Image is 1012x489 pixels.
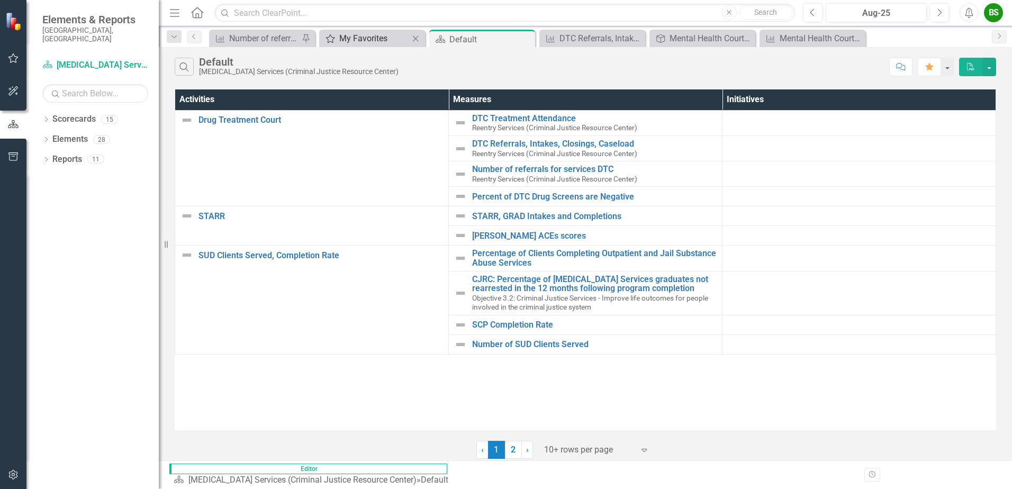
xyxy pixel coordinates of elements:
input: Search ClearPoint... [214,4,795,22]
td: Double-Click to Edit Right Click for Context Menu [449,206,722,226]
td: Double-Click to Edit Right Click for Context Menu [175,246,449,355]
span: Editor [169,464,447,474]
button: BS [984,3,1003,22]
span: Search [754,8,777,16]
a: Number of referrals for services STARR [212,32,299,45]
a: Percentage of Clients Completing Outpatient and Jail Substance Abuse Services [472,249,717,267]
button: Aug-25 [826,3,927,22]
a: DTC Referrals, Intakes, Closings, Caseload [472,139,717,149]
span: Elements & Reports [42,13,148,26]
div: Default [449,33,532,46]
small: [GEOGRAPHIC_DATA], [GEOGRAPHIC_DATA] [42,26,148,43]
a: SCP Completion Rate [472,320,717,330]
a: Mental Health Court Diversion Program Referrals, Admissions, Closings, Length of Stay [762,32,863,45]
div: DTC Referrals, Intakes, Closings, Caseload [559,32,643,45]
a: Number of SUD Clients Served [472,340,717,349]
span: › [526,445,529,455]
div: Default [199,56,399,68]
span: Objective 3.2: Criminal Justice Services - Improve life outcomes for people involved in the crimi... [472,294,708,312]
a: SUD Clients Served, Completion Rate [198,251,443,260]
td: Double-Click to Edit Right Click for Context Menu [449,226,722,246]
a: Elements [52,133,88,146]
a: STARR, GRAD Intakes and Completions [472,212,717,221]
span: Reentry Services (Criminal Justice Resource Center) [472,123,637,132]
span: Reentry Services (Criminal Justice Resource Center) [472,149,637,158]
td: Double-Click to Edit Right Click for Context Menu [449,161,722,187]
img: Not Defined [180,114,193,126]
div: Default [421,475,448,485]
td: Double-Click to Edit Right Click for Context Menu [449,334,722,354]
td: Double-Click to Edit Right Click for Context Menu [175,110,449,206]
img: Not Defined [454,252,467,265]
a: [PERSON_NAME] ACEs scores [472,231,717,241]
div: Aug-25 [829,7,923,20]
a: Percent of DTC Drug Screens are Negative [472,192,717,202]
img: Not Defined [180,249,193,261]
img: Not Defined [454,210,467,222]
td: Double-Click to Edit Right Click for Context Menu [175,206,449,246]
div: 15 [101,115,118,124]
a: Drug Treatment Court [198,115,443,125]
span: 1 [488,441,505,459]
td: Double-Click to Edit Right Click for Context Menu [449,246,722,271]
a: Mental Health Court Diversion Program [652,32,753,45]
img: Not Defined [180,210,193,222]
div: 28 [93,135,110,144]
td: Double-Click to Edit Right Click for Context Menu [449,110,722,135]
a: Number of referrals for services DTC [472,165,717,174]
a: CJRC: Percentage of [MEDICAL_DATA] Services graduates not rearrested in the 12 months following p... [472,275,717,293]
div: 11 [87,155,104,164]
td: Double-Click to Edit Right Click for Context Menu [449,271,722,315]
div: » [174,474,453,486]
span: Reentry Services (Criminal Justice Resource Center) [472,175,637,183]
a: 2 [505,441,522,459]
img: Not Defined [454,287,467,300]
a: [MEDICAL_DATA] Services (Criminal Justice Resource Center) [188,475,417,485]
img: Not Defined [454,319,467,331]
a: DTC Treatment Attendance [472,114,717,123]
img: Not Defined [454,116,467,129]
img: Not Defined [454,190,467,203]
a: STARR [198,212,443,221]
img: Not Defined [454,229,467,242]
div: My Favorites [339,32,409,45]
div: Number of referrals for services STARR [229,32,299,45]
a: DTC Referrals, Intakes, Closings, Caseload [542,32,643,45]
button: Search [739,5,792,20]
div: Mental Health Court Diversion Program [670,32,753,45]
a: [MEDICAL_DATA] Services (Criminal Justice Resource Center) [42,59,148,71]
img: Not Defined [454,338,467,351]
span: ‹ [481,445,484,455]
a: Reports [52,153,82,166]
img: Not Defined [454,142,467,155]
img: Not Defined [454,168,467,180]
div: [MEDICAL_DATA] Services (Criminal Justice Resource Center) [199,68,399,76]
a: Scorecards [52,113,96,125]
div: Mental Health Court Diversion Program Referrals, Admissions, Closings, Length of Stay [780,32,863,45]
td: Double-Click to Edit Right Click for Context Menu [449,187,722,206]
td: Double-Click to Edit Right Click for Context Menu [449,315,722,334]
a: My Favorites [322,32,409,45]
td: Double-Click to Edit Right Click for Context Menu [449,136,722,161]
input: Search Below... [42,84,148,103]
img: ClearPoint Strategy [5,12,24,31]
